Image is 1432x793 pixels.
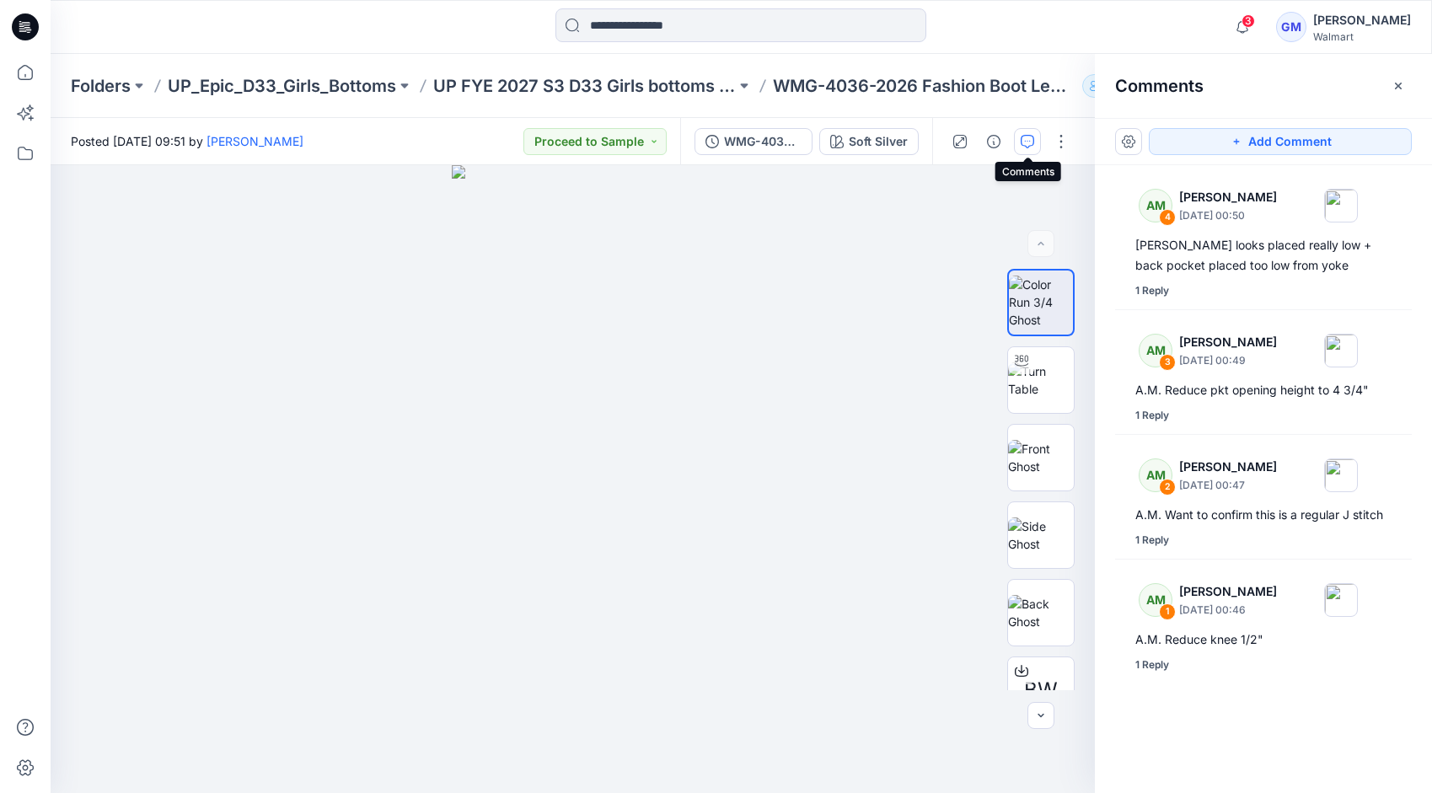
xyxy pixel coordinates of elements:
[1135,532,1169,549] div: 1 Reply
[1135,505,1392,525] div: A.M. Want to confirm this is a regular J stitch
[695,128,813,155] button: WMG-4036-2026 Fashion Boot Leg Jean_Full Colorway
[1179,332,1277,352] p: [PERSON_NAME]
[1313,10,1411,30] div: [PERSON_NAME]
[1024,675,1058,705] span: BW
[1159,479,1176,496] div: 2
[773,74,1075,98] p: WMG-4036-2026 Fashion Boot Leg [PERSON_NAME]
[1009,276,1073,329] img: Color Run 3/4 Ghost
[1135,235,1392,276] div: [PERSON_NAME] looks placed really low + back pocket placed too low from yoke
[1008,517,1074,553] img: Side Ghost
[849,132,908,151] div: Soft Silver
[1135,282,1169,299] div: 1 Reply
[1313,30,1411,43] div: Walmart
[1135,656,1169,673] div: 1 Reply
[1179,581,1277,602] p: [PERSON_NAME]
[71,74,131,98] a: Folders
[1179,457,1277,477] p: [PERSON_NAME]
[1008,362,1074,398] img: Turn Table
[1135,630,1392,650] div: A.M. Reduce knee 1/2"
[168,74,396,98] a: UP_Epic_D33_Girls_Bottoms
[1149,128,1412,155] button: Add Comment
[1159,209,1176,226] div: 4
[433,74,736,98] a: UP FYE 2027 S3 D33 Girls bottoms Epic
[980,128,1007,155] button: Details
[1179,352,1277,369] p: [DATE] 00:49
[1179,187,1277,207] p: [PERSON_NAME]
[1159,354,1176,371] div: 3
[1242,14,1255,28] span: 3
[819,128,919,155] button: Soft Silver
[71,132,303,150] span: Posted [DATE] 09:51 by
[1008,440,1074,475] img: Front Ghost
[1135,407,1169,424] div: 1 Reply
[1139,583,1172,617] div: AM
[1082,74,1138,98] button: 63
[1179,207,1277,224] p: [DATE] 00:50
[1008,595,1074,630] img: Back Ghost
[1139,189,1172,222] div: AM
[1135,380,1392,400] div: A.M. Reduce pkt opening height to 4 3/4"
[1159,603,1176,620] div: 1
[1115,76,1204,96] h2: Comments
[1179,602,1277,619] p: [DATE] 00:46
[1179,477,1277,494] p: [DATE] 00:47
[206,134,303,148] a: [PERSON_NAME]
[724,132,802,151] div: WMG-4036-2026 Fashion Boot Leg Jean_Full Colorway
[452,165,694,793] img: eyJhbGciOiJIUzI1NiIsImtpZCI6IjAiLCJzbHQiOiJzZXMiLCJ0eXAiOiJKV1QifQ.eyJkYXRhIjp7InR5cGUiOiJzdG9yYW...
[1139,334,1172,367] div: AM
[1139,458,1172,492] div: AM
[1276,12,1306,42] div: GM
